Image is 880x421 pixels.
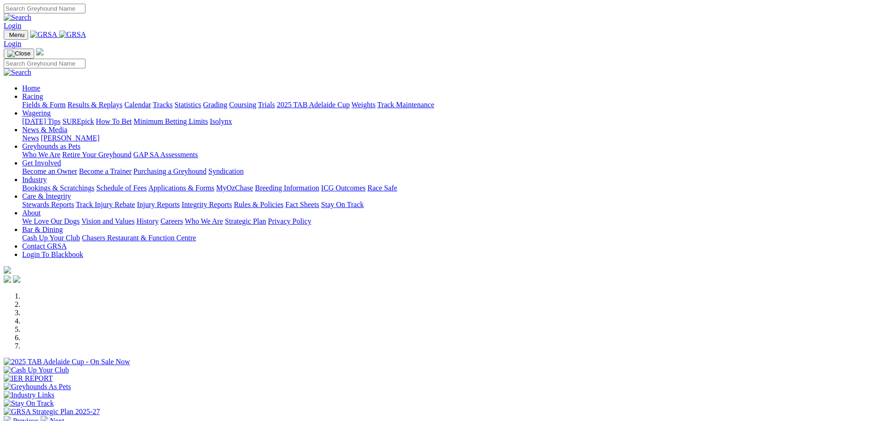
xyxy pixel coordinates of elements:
a: Stay On Track [321,201,364,208]
a: Get Involved [22,159,61,167]
a: Login [4,22,21,30]
a: SUREpick [62,117,94,125]
img: IER REPORT [4,374,53,383]
a: Retire Your Greyhound [62,151,132,159]
a: 2025 TAB Adelaide Cup [277,101,350,109]
a: About [22,209,41,217]
a: Industry [22,176,47,183]
a: Statistics [175,101,201,109]
a: Track Injury Rebate [76,201,135,208]
a: Stewards Reports [22,201,74,208]
a: Results & Replays [67,101,122,109]
a: Greyhounds as Pets [22,142,80,150]
a: Cash Up Your Club [22,234,80,242]
a: Minimum Betting Limits [134,117,208,125]
img: Industry Links [4,391,55,399]
a: Integrity Reports [182,201,232,208]
span: Menu [9,31,24,38]
img: logo-grsa-white.png [36,48,43,55]
img: Cash Up Your Club [4,366,69,374]
a: Weights [352,101,376,109]
img: Greyhounds As Pets [4,383,71,391]
img: GRSA Strategic Plan 2025-27 [4,408,100,416]
a: Syndication [208,167,243,175]
a: Chasers Restaurant & Function Centre [82,234,196,242]
img: twitter.svg [13,275,20,283]
a: MyOzChase [216,184,253,192]
img: Search [4,13,31,22]
a: Purchasing a Greyhound [134,167,206,175]
button: Toggle navigation [4,30,28,40]
a: Trials [258,101,275,109]
a: Login To Blackbook [22,250,83,258]
a: Isolynx [210,117,232,125]
a: Fact Sheets [285,201,319,208]
a: Bookings & Scratchings [22,184,94,192]
img: GRSA [30,31,57,39]
a: Breeding Information [255,184,319,192]
div: Wagering [22,117,876,126]
a: Who We Are [22,151,61,159]
a: Vision and Values [81,217,134,225]
div: News & Media [22,134,876,142]
input: Search [4,4,85,13]
a: Home [22,84,40,92]
a: Coursing [229,101,256,109]
img: facebook.svg [4,275,11,283]
a: Bar & Dining [22,226,63,233]
img: Stay On Track [4,399,54,408]
img: 2025 TAB Adelaide Cup - On Sale Now [4,358,130,366]
a: Wagering [22,109,51,117]
a: News & Media [22,126,67,134]
a: Login [4,40,21,48]
img: Close [7,50,30,57]
a: Injury Reports [137,201,180,208]
img: Search [4,68,31,77]
div: Racing [22,101,876,109]
a: GAP SA Assessments [134,151,198,159]
a: Privacy Policy [268,217,311,225]
div: About [22,217,876,226]
a: Become an Owner [22,167,77,175]
button: Toggle navigation [4,49,34,59]
a: [DATE] Tips [22,117,61,125]
a: Racing [22,92,43,100]
a: Who We Are [185,217,223,225]
img: GRSA [59,31,86,39]
a: Grading [203,101,227,109]
a: Applications & Forms [148,184,214,192]
a: How To Bet [96,117,132,125]
div: Greyhounds as Pets [22,151,876,159]
div: Industry [22,184,876,192]
a: News [22,134,39,142]
input: Search [4,59,85,68]
a: History [136,217,158,225]
a: Care & Integrity [22,192,71,200]
a: Schedule of Fees [96,184,146,192]
a: Tracks [153,101,173,109]
a: Race Safe [367,184,397,192]
a: Strategic Plan [225,217,266,225]
a: Fields & Form [22,101,66,109]
a: We Love Our Dogs [22,217,79,225]
a: [PERSON_NAME] [41,134,99,142]
a: Careers [160,217,183,225]
a: Track Maintenance [377,101,434,109]
a: ICG Outcomes [321,184,365,192]
a: Calendar [124,101,151,109]
a: Contact GRSA [22,242,67,250]
div: Care & Integrity [22,201,876,209]
a: Become a Trainer [79,167,132,175]
a: Rules & Policies [234,201,284,208]
div: Bar & Dining [22,234,876,242]
div: Get Involved [22,167,876,176]
img: logo-grsa-white.png [4,266,11,274]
